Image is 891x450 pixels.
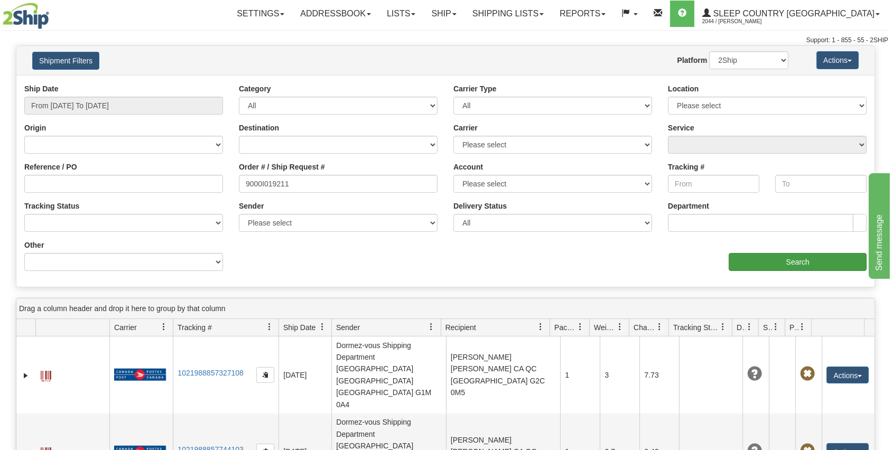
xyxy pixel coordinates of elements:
[24,162,77,172] label: Reference / PO
[336,322,360,333] span: Sender
[178,369,244,377] a: 1021988857327108
[571,318,589,336] a: Packages filter column settings
[114,368,166,381] img: 20 - Canada Post
[279,336,331,414] td: [DATE]
[673,322,719,333] span: Tracking Status
[737,322,746,333] span: Delivery Status
[453,201,507,211] label: Delivery Status
[114,322,137,333] span: Carrier
[292,1,379,27] a: Addressbook
[668,201,709,211] label: Department
[775,175,867,193] input: To
[21,370,31,381] a: Expand
[816,51,859,69] button: Actions
[331,336,446,414] td: Dormez-vous Shipping Department [GEOGRAPHIC_DATA] [GEOGRAPHIC_DATA] [GEOGRAPHIC_DATA] G1M 0A4
[793,318,811,336] a: Pickup Status filter column settings
[790,322,799,333] span: Pickup Status
[465,1,552,27] a: Shipping lists
[423,318,441,336] a: Sender filter column settings
[453,83,496,94] label: Carrier Type
[3,36,888,45] div: Support: 1 - 855 - 55 - 2SHIP
[702,16,782,27] span: 2044 / [PERSON_NAME]
[867,171,890,279] iframe: chat widget
[552,1,614,27] a: Reports
[651,318,669,336] a: Charge filter column settings
[445,322,476,333] span: Recipient
[800,367,815,381] span: Pickup Not Assigned
[24,123,46,133] label: Origin
[711,9,875,18] span: Sleep Country [GEOGRAPHIC_DATA]
[283,322,315,333] span: Ship Date
[24,201,79,211] label: Tracking Status
[155,318,173,336] a: Carrier filter column settings
[453,123,478,133] label: Carrier
[668,162,704,172] label: Tracking #
[261,318,279,336] a: Tracking # filter column settings
[634,322,656,333] span: Charge
[256,367,274,383] button: Copy to clipboard
[639,336,679,414] td: 7.73
[668,175,759,193] input: From
[453,162,483,172] label: Account
[560,336,600,414] td: 1
[714,318,732,336] a: Tracking Status filter column settings
[747,367,762,381] span: Unknown
[239,83,271,94] label: Category
[178,322,212,333] span: Tracking #
[239,201,264,211] label: Sender
[532,318,550,336] a: Recipient filter column settings
[41,366,51,383] a: Label
[379,1,423,27] a: Lists
[554,322,577,333] span: Packages
[239,123,279,133] label: Destination
[677,55,707,65] label: Platform
[24,240,44,250] label: Other
[24,83,59,94] label: Ship Date
[668,123,694,133] label: Service
[694,1,888,27] a: Sleep Country [GEOGRAPHIC_DATA] 2044 / [PERSON_NAME]
[423,1,464,27] a: Ship
[827,367,869,383] button: Actions
[446,336,561,414] td: [PERSON_NAME] [PERSON_NAME] CA QC [GEOGRAPHIC_DATA] G2C 0M5
[32,52,99,70] button: Shipment Filters
[668,83,699,94] label: Location
[600,336,639,414] td: 3
[767,318,785,336] a: Shipment Issues filter column settings
[229,1,292,27] a: Settings
[740,318,758,336] a: Delivery Status filter column settings
[239,162,325,172] label: Order # / Ship Request #
[763,322,772,333] span: Shipment Issues
[3,3,49,29] img: logo2044.jpg
[611,318,629,336] a: Weight filter column settings
[594,322,616,333] span: Weight
[16,298,875,319] div: grid grouping header
[729,253,867,271] input: Search
[313,318,331,336] a: Ship Date filter column settings
[8,6,98,19] div: Send message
